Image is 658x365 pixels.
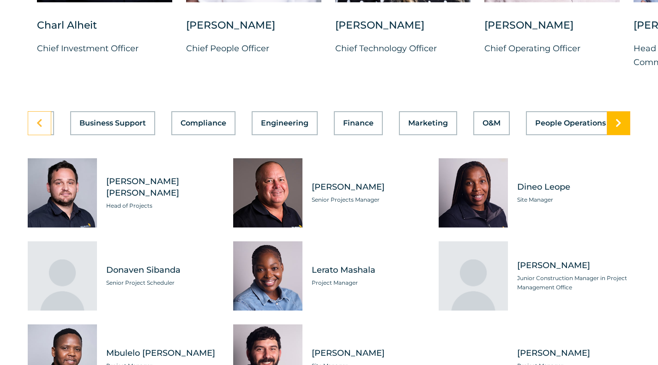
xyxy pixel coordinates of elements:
span: Project Manager [312,278,425,287]
span: Mbulelo [PERSON_NAME] [106,347,219,359]
span: Compliance [181,120,226,127]
span: Senior Project Scheduler [106,278,219,287]
span: Site Manager [517,195,630,204]
div: [PERSON_NAME] [335,18,471,42]
span: Business Support [79,120,146,127]
span: Finance [343,120,374,127]
span: Senior Projects Manager [312,195,425,204]
div: [PERSON_NAME] [186,18,321,42]
p: Chief Operating Officer [484,42,620,55]
span: [PERSON_NAME] [PERSON_NAME] [106,176,219,199]
p: Chief Investment Officer [37,42,172,55]
span: Lerato Mashala [312,264,425,276]
span: Junior Construction Manager in Project Management Office [517,274,630,292]
span: [PERSON_NAME] [517,260,630,271]
span: Marketing [408,120,448,127]
span: People Operations [535,120,606,127]
span: [PERSON_NAME] [312,347,425,359]
span: Engineering [261,120,308,127]
p: Chief People Officer [186,42,321,55]
span: [PERSON_NAME] [312,181,425,193]
span: Head of Projects [106,201,219,210]
span: [PERSON_NAME] [517,347,630,359]
p: Chief Technology Officer [335,42,471,55]
span: Dineo Leope [517,181,630,193]
div: [PERSON_NAME] [484,18,620,42]
div: Charl Alheit [37,18,172,42]
span: Donaven Sibanda [106,264,219,276]
span: O&M [483,120,501,127]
